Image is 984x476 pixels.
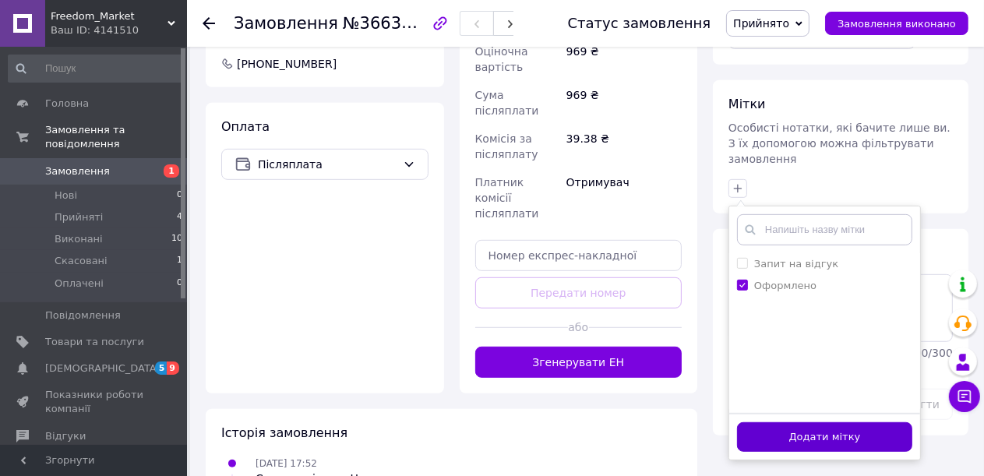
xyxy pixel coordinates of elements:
[55,232,103,246] span: Виконані
[256,458,317,469] span: [DATE] 17:52
[235,56,338,72] span: [PHONE_NUMBER]
[221,425,347,440] span: Історія замовлення
[568,16,711,31] div: Статус замовлення
[8,55,184,83] input: Пошук
[55,254,108,268] span: Скасовані
[155,361,168,375] span: 5
[45,335,144,349] span: Товари та послуги
[177,254,182,268] span: 1
[234,14,338,33] span: Замовлення
[45,388,144,416] span: Показники роботи компанії
[568,319,589,335] span: або
[733,17,789,30] span: Прийнято
[949,381,980,412] button: Чат з покупцем
[728,97,766,111] span: Мітки
[55,277,104,291] span: Оплачені
[754,280,816,291] label: Оформлено
[164,164,179,178] span: 1
[55,210,103,224] span: Прийняті
[475,89,539,117] span: Сума післяплати
[475,176,539,220] span: Платник комісії післяплати
[221,119,270,134] span: Оплата
[825,12,968,35] button: Замовлення виконано
[177,210,182,224] span: 4
[177,277,182,291] span: 0
[908,347,953,359] span: 300 / 300
[838,18,956,30] span: Замовлення виконано
[475,347,682,378] button: Згенерувати ЕН
[475,45,528,73] span: Оціночна вартість
[475,240,682,271] input: Номер експрес-накладної
[55,189,77,203] span: Нові
[177,189,182,203] span: 0
[171,232,182,246] span: 10
[45,164,110,178] span: Замовлення
[563,125,685,168] div: 39.38 ₴
[51,23,187,37] div: Ваш ID: 4141510
[258,156,397,173] span: Післяплата
[754,258,838,270] label: Запит на відгук
[45,309,121,323] span: Повідомлення
[167,361,179,375] span: 9
[45,123,187,151] span: Замовлення та повідомлення
[51,9,168,23] span: Freedom_Market
[728,122,950,165] span: Особисті нотатки, які бачите лише ви. З їх допомогою можна фільтрувати замовлення
[563,168,685,227] div: Отримувач
[45,429,86,443] span: Відгуки
[343,13,453,33] span: №366338970
[563,81,685,125] div: 969 ₴
[203,16,215,31] div: Повернутися назад
[737,422,912,453] button: Додати мітку
[475,132,538,160] span: Комісія за післяплату
[45,97,89,111] span: Головна
[45,361,160,376] span: [DEMOGRAPHIC_DATA]
[563,37,685,81] div: 969 ₴
[737,214,912,245] input: Напишіть назву мітки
